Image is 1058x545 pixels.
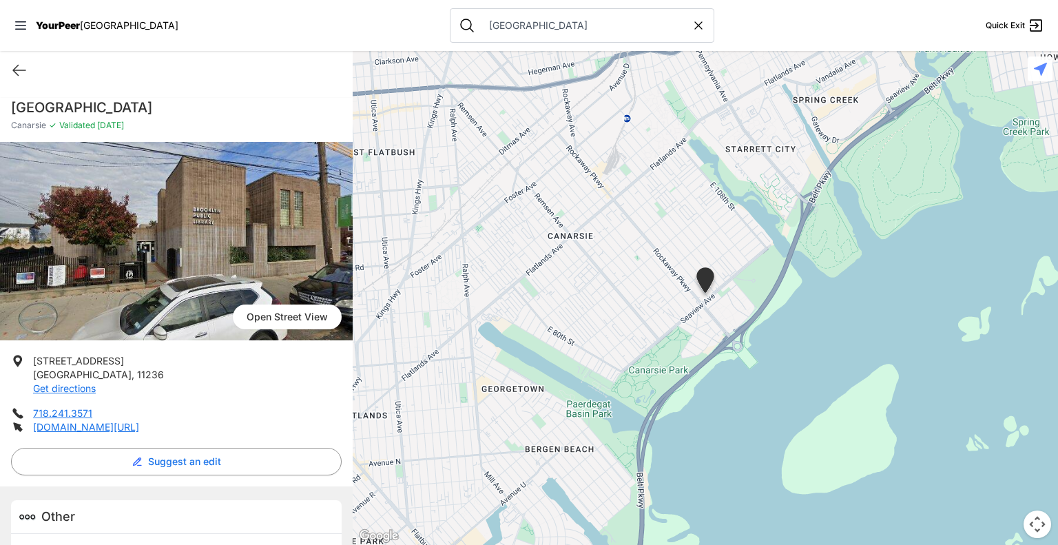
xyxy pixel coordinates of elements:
[11,98,342,117] h1: [GEOGRAPHIC_DATA]
[233,305,342,329] span: Open Street View
[356,527,402,545] img: Google
[33,369,132,380] span: [GEOGRAPHIC_DATA]
[33,421,139,433] a: [DOMAIN_NAME][URL]
[59,120,95,130] span: Validated
[1024,511,1051,538] button: Map camera controls
[481,19,692,32] input: Search
[36,21,178,30] a: YourPeer[GEOGRAPHIC_DATA]
[36,19,80,31] span: YourPeer
[49,120,56,131] span: ✓
[80,19,178,31] span: [GEOGRAPHIC_DATA]
[986,17,1044,34] a: Quick Exit
[132,369,134,380] span: ,
[986,20,1025,31] span: Quick Exit
[95,120,124,130] span: [DATE]
[11,448,342,475] button: Suggest an edit
[148,455,221,469] span: Suggest an edit
[11,120,46,131] span: Canarsie
[41,509,75,524] span: Other
[33,355,124,367] span: [STREET_ADDRESS]
[137,369,164,380] span: 11236
[356,527,402,545] a: Open this area in Google Maps (opens a new window)
[33,407,92,419] a: 718.241.3571
[33,382,96,394] a: Get directions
